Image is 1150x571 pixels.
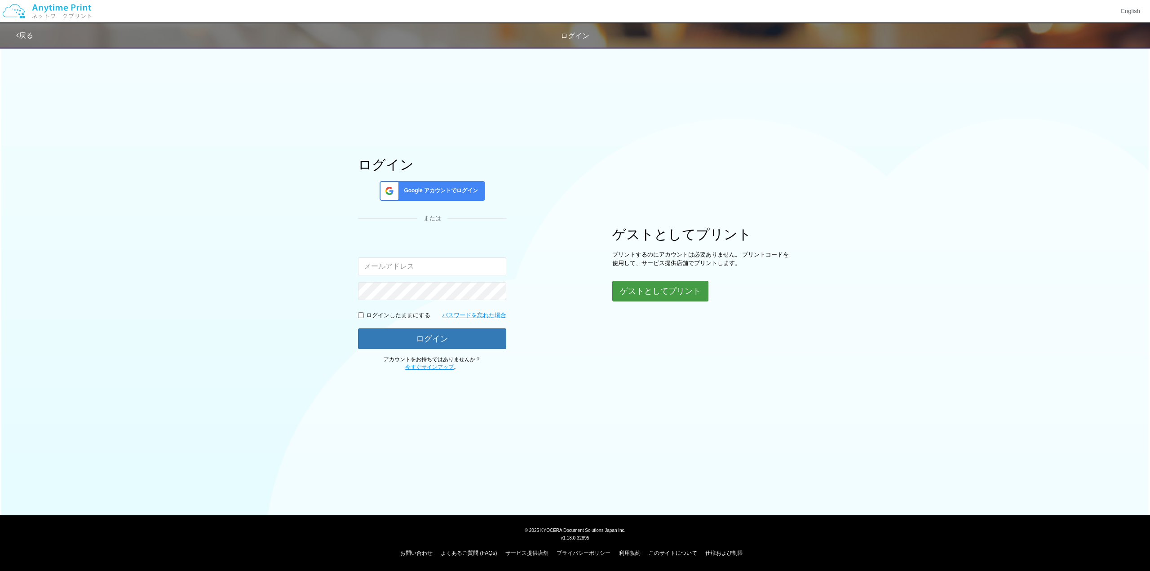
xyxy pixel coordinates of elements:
[358,257,506,275] input: メールアドレス
[649,550,697,556] a: このサイトについて
[561,535,589,540] span: v1.18.0.32895
[405,364,459,370] span: 。
[705,550,743,556] a: 仕様および制限
[358,328,506,349] button: ログイン
[505,550,548,556] a: サービス提供店舗
[441,550,497,556] a: よくあるご質問 (FAQs)
[561,32,589,40] span: ログイン
[400,550,433,556] a: お問い合わせ
[366,311,430,320] p: ログインしたままにする
[557,550,610,556] a: プライバシーポリシー
[358,356,506,371] p: アカウントをお持ちではありませんか？
[612,281,708,301] button: ゲストとしてプリント
[442,311,506,320] a: パスワードを忘れた場合
[358,157,506,172] h1: ログイン
[405,364,454,370] a: 今すぐサインアップ
[619,550,641,556] a: 利用規約
[358,214,506,223] div: または
[525,527,626,533] span: © 2025 KYOCERA Document Solutions Japan Inc.
[612,251,792,267] p: プリントするのにアカウントは必要ありません。 プリントコードを使用して、サービス提供店舗でプリントします。
[612,227,792,242] h1: ゲストとしてプリント
[16,31,33,39] a: 戻る
[400,187,478,195] span: Google アカウントでログイン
